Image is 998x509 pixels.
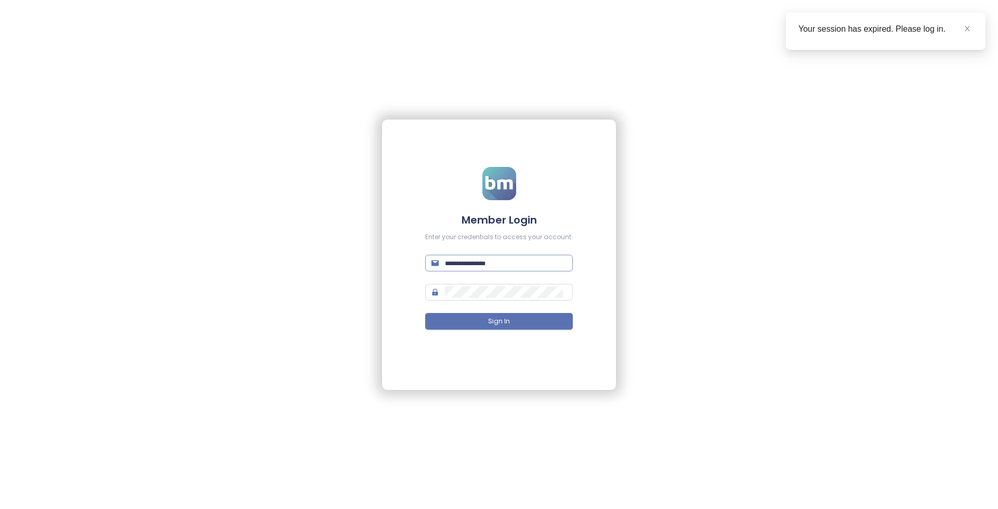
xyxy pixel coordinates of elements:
[425,232,573,242] div: Enter your credentials to access your account.
[482,167,516,200] img: logo
[431,289,439,296] span: lock
[488,317,510,327] span: Sign In
[431,259,439,267] span: mail
[425,313,573,330] button: Sign In
[798,23,973,35] div: Your session has expired. Please log in.
[964,25,971,32] span: close
[425,213,573,227] h4: Member Login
